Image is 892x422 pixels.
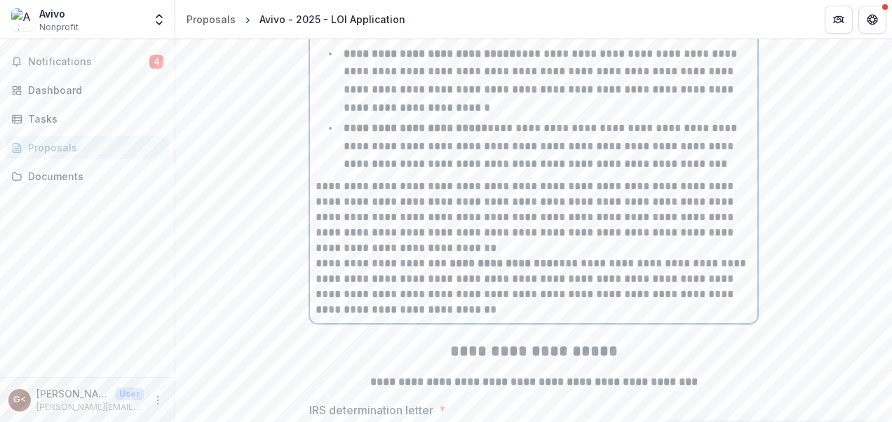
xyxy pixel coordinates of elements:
[28,111,158,126] div: Tasks
[6,50,169,73] button: Notifications4
[181,9,241,29] a: Proposals
[825,6,853,34] button: Partners
[39,21,79,34] span: Nonprofit
[149,392,166,409] button: More
[28,56,149,68] span: Notifications
[6,79,169,102] a: Dashboard
[149,6,169,34] button: Open entity switcher
[187,12,236,27] div: Proposals
[11,8,34,31] img: Avivo
[181,9,411,29] nav: breadcrumb
[28,83,158,97] div: Dashboard
[858,6,886,34] button: Get Help
[115,388,144,400] p: User
[6,165,169,188] a: Documents
[36,401,144,414] p: [PERSON_NAME][EMAIL_ADDRESS][PERSON_NAME][DOMAIN_NAME]
[6,107,169,130] a: Tasks
[28,169,158,184] div: Documents
[259,12,405,27] div: Avivo - 2025 - LOI Application
[309,402,433,418] p: IRS determination letter
[28,140,158,155] div: Proposals
[6,136,169,159] a: Proposals
[149,55,163,69] span: 4
[39,6,79,21] div: Avivo
[36,386,109,401] p: [PERSON_NAME] <[PERSON_NAME][EMAIL_ADDRESS][PERSON_NAME][DOMAIN_NAME]>
[13,395,26,404] div: Gregg Bell <gregg.bell@avivomn.org>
